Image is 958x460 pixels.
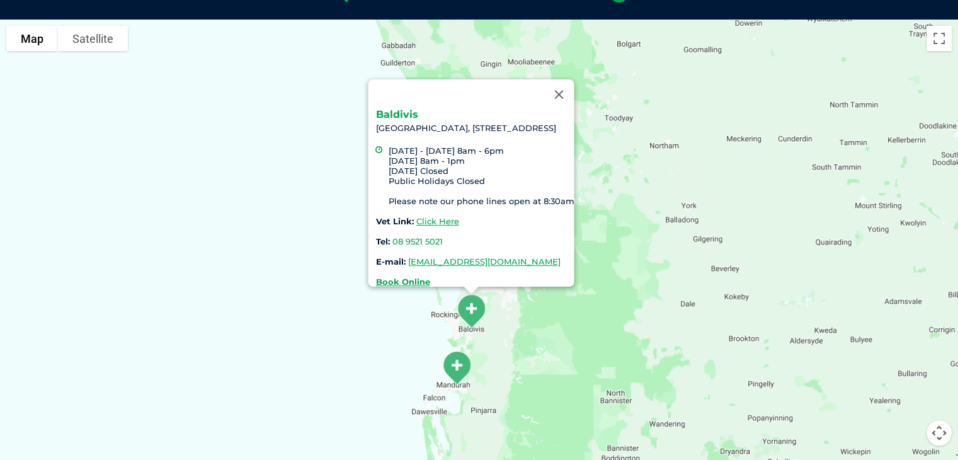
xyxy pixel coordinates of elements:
a: Baldivis [375,108,418,120]
a: [EMAIL_ADDRESS][DOMAIN_NAME] [408,256,560,267]
li: [DATE] - [DATE] 8am - 6pm [DATE] 8am - 1pm [DATE] Closed Public Holidays Closed Please note our p... [388,146,574,206]
button: Show satellite imagery [58,26,128,51]
div: Mandurah [436,345,477,390]
div: [GEOGRAPHIC_DATA], [STREET_ADDRESS] [375,110,574,287]
button: Close [544,79,574,110]
strong: Vet Link: [375,216,413,226]
a: 08 9521 5021 [392,236,442,246]
button: Toggle fullscreen view [927,26,952,51]
a: Click Here [416,216,459,226]
button: Show street map [6,26,58,51]
div: Baldivis [450,289,492,333]
a: Book Online [375,277,430,287]
strong: Tel: [375,236,389,246]
strong: E-mail: [375,256,405,267]
button: Map camera controls [927,420,952,446]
